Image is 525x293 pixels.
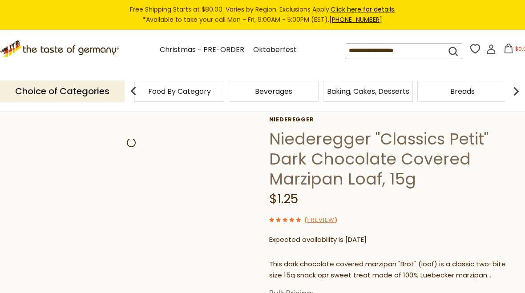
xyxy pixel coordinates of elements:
a: Niederegger [269,116,518,123]
a: Beverages [255,88,292,95]
a: Oktoberfest [253,44,297,56]
span: ( ) [304,216,337,224]
div: Free Shipping Starts at $80.00. Varies by Region. Exclusions Apply. [4,4,521,25]
span: *Available to take your call Mon - Fri, 9:00AM - 5:00PM (EST). [4,15,521,25]
p: This dark chocolate covered marzipan "Brot" (loaf) is a classic two-bite size 15g snack opr sweet... [269,259,518,281]
a: Baking, Cakes, Desserts [327,88,409,95]
span: $1.25 [269,190,298,208]
a: Christmas - PRE-ORDER [160,44,244,56]
a: [PHONE_NUMBER] [329,15,382,24]
a: Food By Category [148,88,211,95]
p: Expected availability is [DATE] [269,234,518,245]
a: Breads [450,88,475,95]
a: Click here for details. [331,5,396,14]
a: 1 Review [307,216,335,225]
img: previous arrow [125,82,142,100]
h1: Niederegger "Classics Petit" Dark Chocolate Covered Marzipan Loaf, 15g [269,129,518,189]
img: next arrow [507,82,525,100]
